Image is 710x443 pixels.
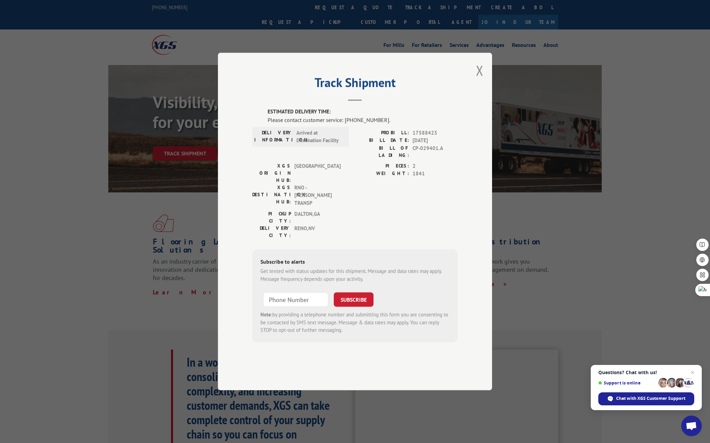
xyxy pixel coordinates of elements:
label: DELIVERY CITY: [252,225,291,239]
span: Questions? Chat with us! [598,370,694,375]
label: PROBILL: [355,129,409,137]
span: 17588423 [413,129,458,137]
div: Subscribe to alerts [260,257,450,267]
strong: Note: [260,311,272,318]
label: PIECES: [355,162,409,170]
label: PICKUP CITY: [252,210,291,225]
label: ESTIMATED DELIVERY TIME: [268,108,458,116]
label: BILL DATE: [355,137,409,144]
span: CP-029401.A [413,144,458,159]
span: Arrived at Destination Facility [296,129,343,144]
div: by providing a telephone number and submitting this form you are consenting to be contacted by SM... [260,311,450,334]
span: RENO , NV [294,225,341,239]
input: Phone Number [263,292,328,307]
div: Chat with XGS Customer Support [598,392,694,405]
label: BILL OF LADING: [355,144,409,159]
span: [GEOGRAPHIC_DATA] [294,162,341,184]
label: XGS DESTINATION HUB: [252,184,291,207]
label: XGS ORIGIN HUB: [252,162,291,184]
div: Open chat [681,416,702,436]
span: RNO - [PERSON_NAME] TRANSP [294,184,341,207]
button: Close modal [476,61,483,79]
button: SUBSCRIBE [334,292,374,307]
label: DELIVERY INFORMATION: [254,129,293,144]
span: 1841 [413,170,458,178]
div: Please contact customer service: [PHONE_NUMBER]. [268,116,458,124]
span: Support is online [598,380,656,385]
span: Chat with XGS Customer Support [616,395,685,402]
span: [DATE] [413,137,458,144]
span: DALTON , GA [294,210,341,225]
span: Close chat [688,368,697,377]
div: Get texted with status updates for this shipment. Message and data rates may apply. Message frequ... [260,267,450,283]
span: 2 [413,162,458,170]
label: WEIGHT: [355,170,409,178]
h2: Track Shipment [252,78,458,91]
